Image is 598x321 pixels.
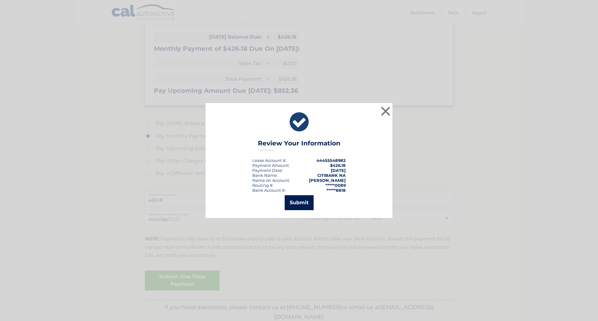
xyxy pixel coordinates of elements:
[379,105,392,117] button: ×
[252,188,286,193] div: Bank Account #:
[252,183,273,188] div: Routing #:
[316,158,346,163] strong: 44455548982
[309,178,346,183] strong: [PERSON_NAME]
[258,139,340,150] h3: Review Your Information
[330,163,346,168] span: $426.18
[252,173,278,178] div: Bank Name:
[252,168,283,173] div: :
[331,168,346,173] span: [DATE]
[252,163,290,168] div: Payment Amount:
[285,195,314,210] button: Submit
[252,158,287,163] div: Lease Account #:
[252,168,282,173] span: Payment Date
[317,173,346,178] strong: CITIBANK NA
[252,178,290,183] div: Name on Account:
